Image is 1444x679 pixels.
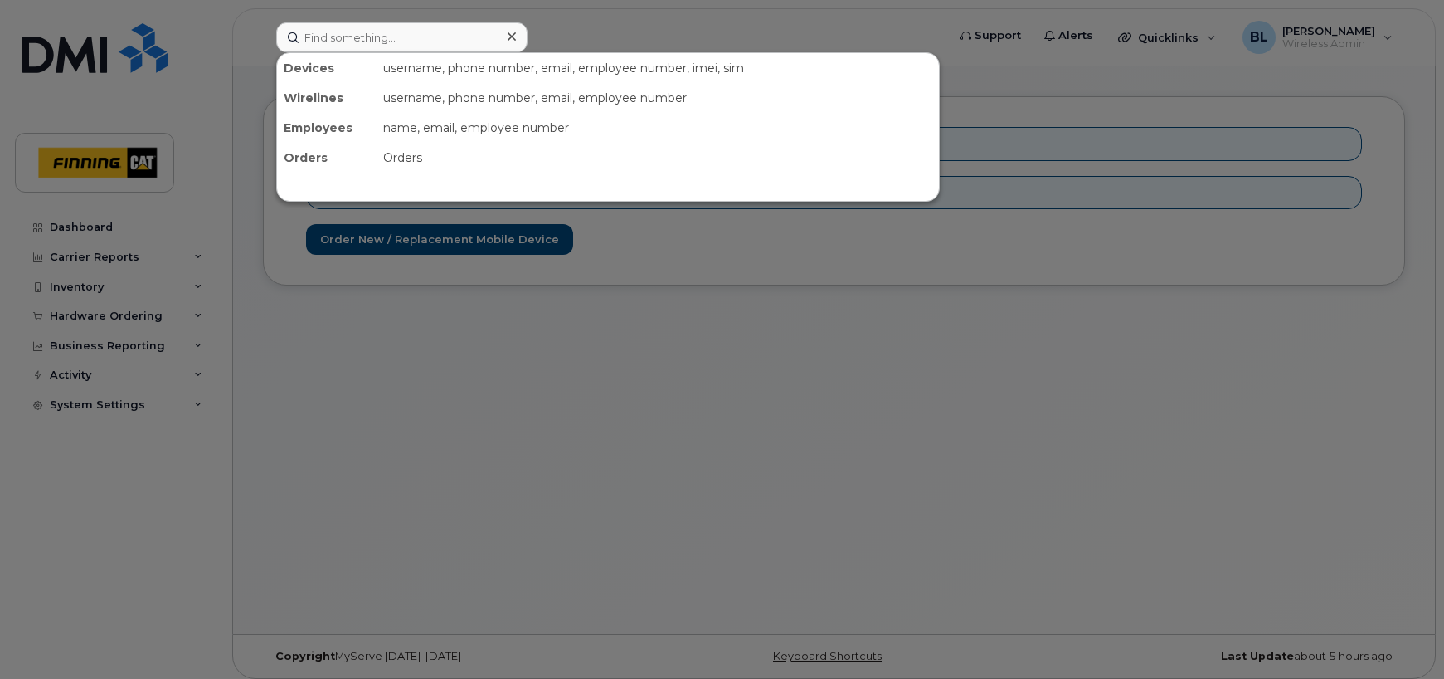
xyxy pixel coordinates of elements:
div: name, email, employee number [377,113,939,143]
div: Wirelines [277,83,377,113]
div: Employees [277,113,377,143]
div: username, phone number, email, employee number, imei, sim [377,53,939,83]
div: Orders [377,143,939,173]
div: Orders [277,143,377,173]
div: username, phone number, email, employee number [377,83,939,113]
div: Devices [277,53,377,83]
